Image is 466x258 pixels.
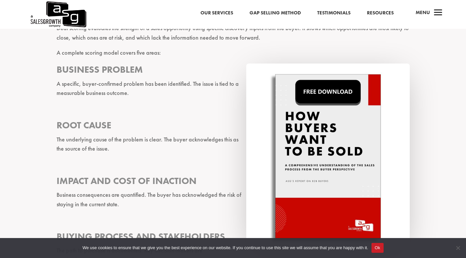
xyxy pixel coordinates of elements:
[57,24,410,48] p: Deal scoring evaluates the strength of a sales opportunity using specific discovery inputs from t...
[416,9,430,16] span: Menu
[57,230,410,246] h3: Buying Process and Stakeholders
[57,64,410,79] h3: Business Problem
[250,9,301,17] a: Gap Selling Method
[57,175,410,190] h3: Impact and Cost of Inaction
[82,245,368,251] span: We use cookies to ensure that we give you the best experience on our website. If you continue to ...
[57,135,410,160] p: The underlying cause of the problem is clear. The buyer acknowledges this as the source of the is...
[317,9,351,17] a: Testimonials
[246,64,410,250] img: This image is a promotional cover for a free downloadable report titled "How Buyers Want To Be So...
[200,9,233,17] a: Our Services
[432,7,445,20] span: a
[455,245,461,251] span: No
[57,48,410,64] p: A complete scoring model covers five areas:
[57,119,410,135] h3: Root Cause
[57,79,410,104] p: A specific, buyer-confirmed problem has been identified. The issue is tied to a measurable busine...
[367,9,394,17] a: Resources
[371,243,384,253] button: Ok
[57,190,410,215] p: Business consequences are quantified. The buyer has acknowledged the risk of staying in the curre...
